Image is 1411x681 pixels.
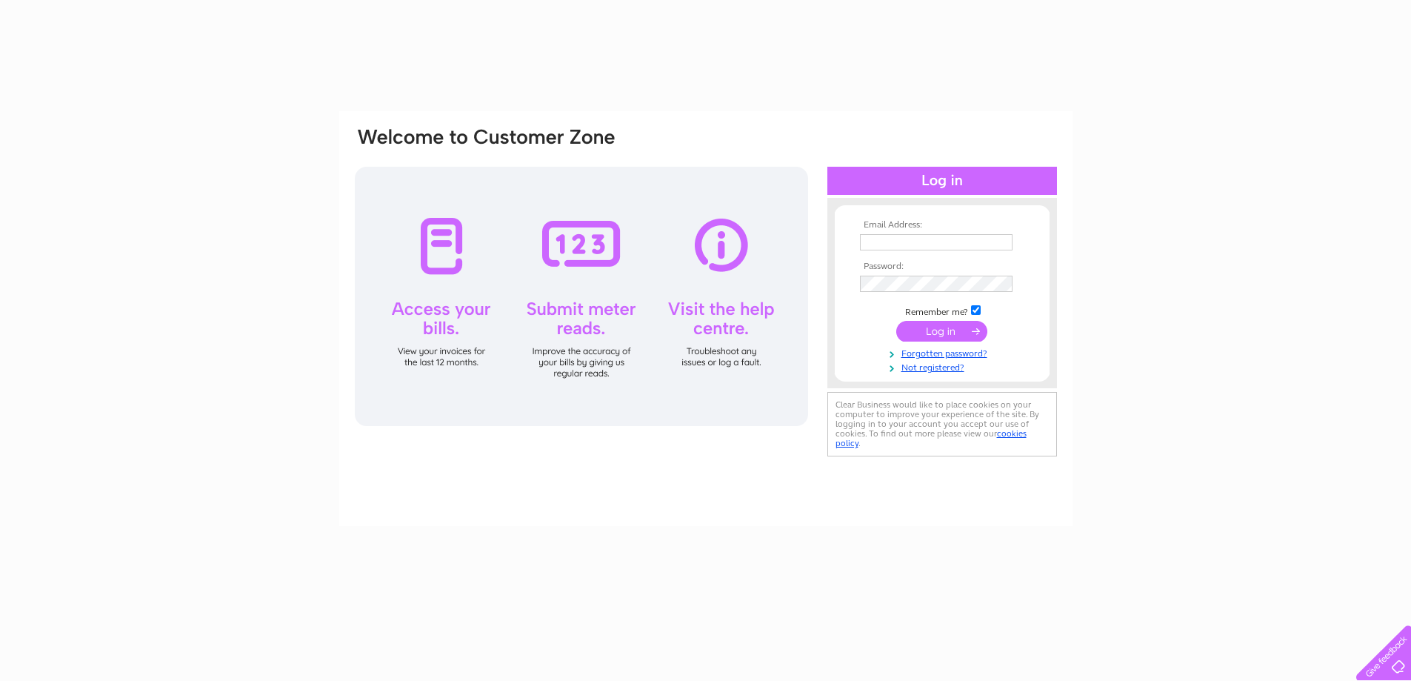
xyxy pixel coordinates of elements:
[860,345,1028,359] a: Forgotten password?
[835,428,1027,448] a: cookies policy
[827,392,1057,456] div: Clear Business would like to place cookies on your computer to improve your experience of the sit...
[856,220,1028,230] th: Email Address:
[856,303,1028,318] td: Remember me?
[896,321,987,342] input: Submit
[860,359,1028,373] a: Not registered?
[856,262,1028,272] th: Password:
